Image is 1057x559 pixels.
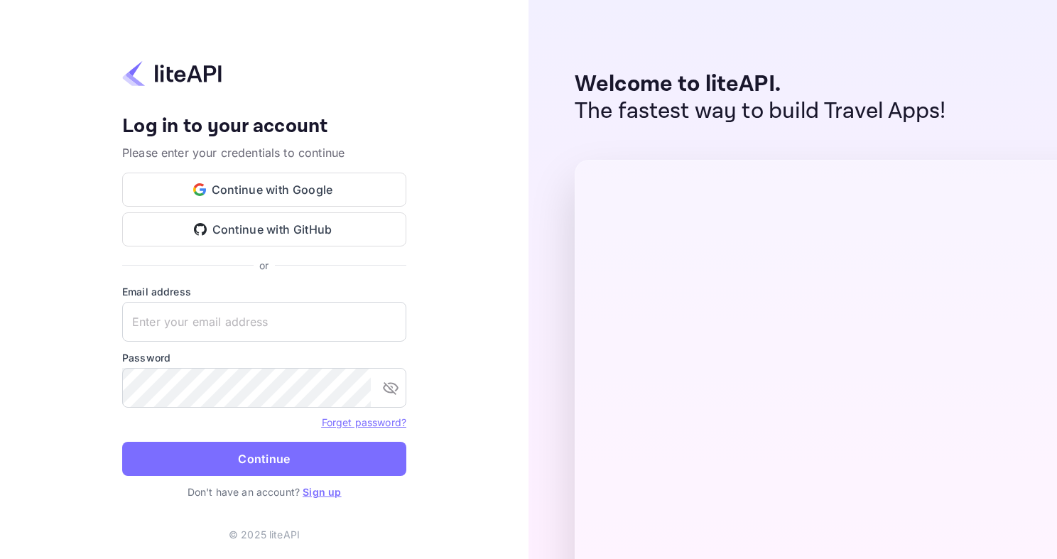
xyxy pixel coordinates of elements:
a: Forget password? [322,415,406,429]
label: Password [122,350,406,365]
button: Continue with Google [122,173,406,207]
p: The fastest way to build Travel Apps! [575,98,946,125]
p: Welcome to liteAPI. [575,71,946,98]
label: Email address [122,284,406,299]
p: or [259,258,269,273]
button: Continue with GitHub [122,212,406,246]
a: Forget password? [322,416,406,428]
input: Enter your email address [122,302,406,342]
p: Don't have an account? [122,484,406,499]
img: liteapi [122,60,222,87]
a: Sign up [303,486,341,498]
button: toggle password visibility [376,374,405,402]
p: © 2025 liteAPI [229,527,300,542]
p: Please enter your credentials to continue [122,144,406,161]
button: Continue [122,442,406,476]
h4: Log in to your account [122,114,406,139]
